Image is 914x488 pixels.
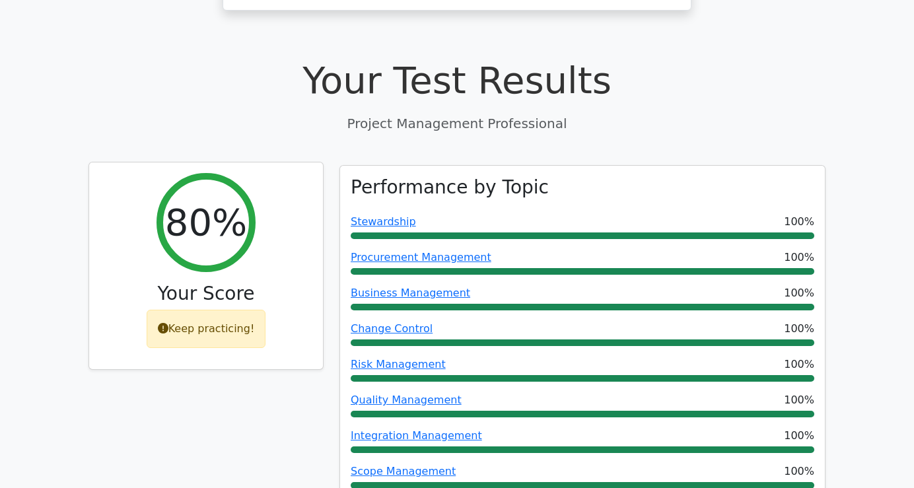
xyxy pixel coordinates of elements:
[351,322,433,335] a: Change Control
[351,176,549,199] h3: Performance by Topic
[784,392,814,408] span: 100%
[784,214,814,230] span: 100%
[351,251,491,263] a: Procurement Management
[351,394,462,406] a: Quality Management
[88,58,826,102] h1: Your Test Results
[165,200,247,244] h2: 80%
[351,465,456,477] a: Scope Management
[351,215,416,228] a: Stewardship
[351,358,446,370] a: Risk Management
[351,429,482,442] a: Integration Management
[784,250,814,265] span: 100%
[784,464,814,479] span: 100%
[147,310,266,348] div: Keep practicing!
[784,285,814,301] span: 100%
[88,114,826,133] p: Project Management Professional
[100,283,312,305] h3: Your Score
[784,428,814,444] span: 100%
[351,287,470,299] a: Business Management
[784,321,814,337] span: 100%
[784,357,814,372] span: 100%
